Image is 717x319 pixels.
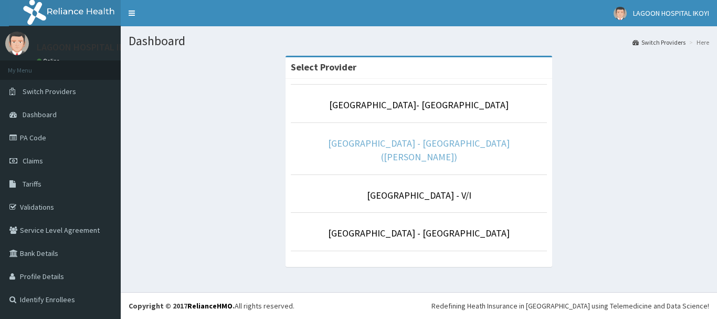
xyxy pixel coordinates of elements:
li: Here [687,38,709,47]
span: LAGOON HOSPITAL IKOYI [633,8,709,18]
p: LAGOON HOSPITAL IKOYI [37,43,138,52]
a: [GEOGRAPHIC_DATA]- [GEOGRAPHIC_DATA] [329,99,509,111]
a: [GEOGRAPHIC_DATA] - [GEOGRAPHIC_DATA]([PERSON_NAME]) [328,137,510,163]
span: Dashboard [23,110,57,119]
a: [GEOGRAPHIC_DATA] - [GEOGRAPHIC_DATA] [328,227,510,239]
strong: Select Provider [291,61,356,73]
h1: Dashboard [129,34,709,48]
img: User Image [5,32,29,55]
span: Claims [23,156,43,166]
a: [GEOGRAPHIC_DATA] - V/I [367,189,471,201]
footer: All rights reserved. [121,292,717,319]
span: Tariffs [23,179,41,189]
div: Redefining Heath Insurance in [GEOGRAPHIC_DATA] using Telemedicine and Data Science! [431,301,709,311]
a: Switch Providers [632,38,686,47]
img: User Image [614,7,627,20]
span: Switch Providers [23,87,76,96]
a: Online [37,57,62,65]
a: RelianceHMO [187,301,233,311]
strong: Copyright © 2017 . [129,301,235,311]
